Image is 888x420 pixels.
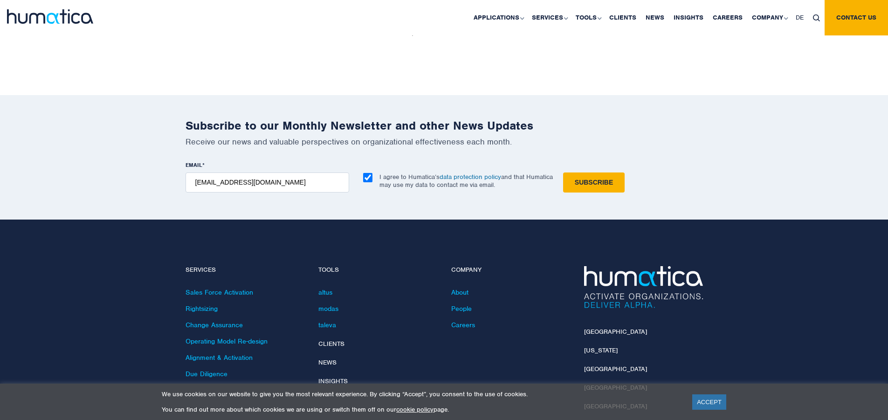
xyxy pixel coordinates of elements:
[186,118,703,133] h2: Subscribe to our Monthly Newsletter and other News Updates
[162,406,681,413] p: You can find out more about which cookies we are using or switch them off on our page.
[186,370,227,378] a: Due Diligence
[186,321,243,329] a: Change Assurance
[363,173,372,182] input: I agree to Humatica’sdata protection policyand that Humatica may use my data to contact me via em...
[451,266,570,274] h4: Company
[318,377,348,385] a: Insights
[186,172,349,193] input: name@company.com
[451,304,472,313] a: People
[440,173,501,181] a: data protection policy
[186,304,218,313] a: Rightsizing
[584,365,647,373] a: [GEOGRAPHIC_DATA]
[563,172,625,193] input: Subscribe
[584,266,703,308] img: Humatica
[451,288,468,296] a: About
[318,321,336,329] a: taleva
[186,161,202,169] span: EMAIL
[162,390,681,398] p: We use cookies on our website to give you the most relevant experience. By clicking “Accept”, you...
[7,9,93,24] img: logo
[318,340,344,348] a: Clients
[379,173,553,189] p: I agree to Humatica’s and that Humatica may use my data to contact me via email.
[318,304,338,313] a: modas
[396,406,434,413] a: cookie policy
[186,137,703,147] p: Receive our news and valuable perspectives on organizational effectiveness each month.
[186,266,304,274] h4: Services
[796,14,804,21] span: DE
[813,14,820,21] img: search_icon
[318,288,332,296] a: altus
[318,358,337,366] a: News
[186,288,253,296] a: Sales Force Activation
[584,328,647,336] a: [GEOGRAPHIC_DATA]
[186,337,268,345] a: Operating Model Re-design
[451,321,475,329] a: Careers
[692,394,726,410] a: ACCEPT
[186,353,253,362] a: Alignment & Activation
[584,346,618,354] a: [US_STATE]
[318,266,437,274] h4: Tools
